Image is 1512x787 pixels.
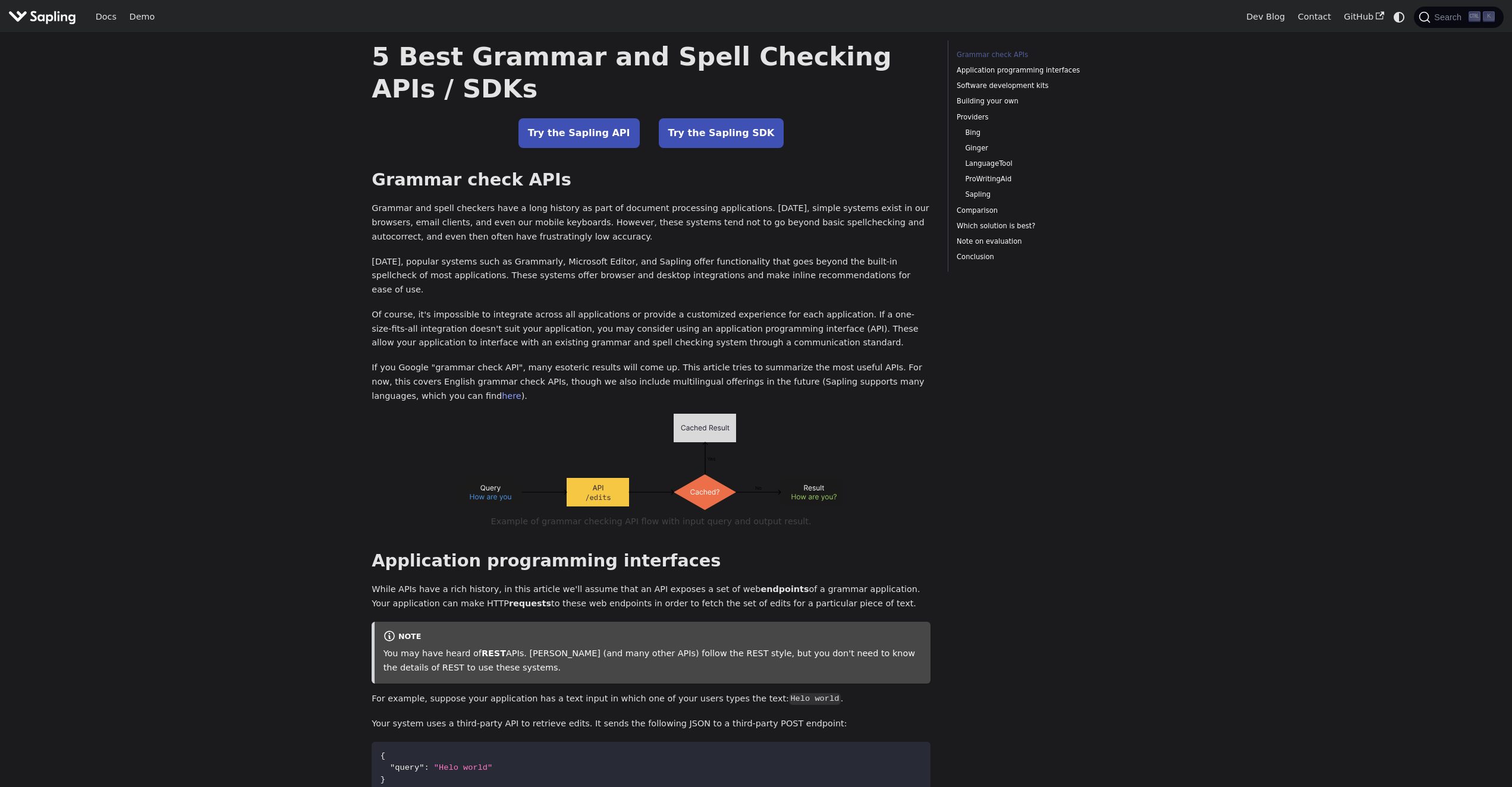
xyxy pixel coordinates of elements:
img: Example API flow [460,414,843,510]
a: Demo [123,8,161,26]
span: "Helo world" [434,763,492,772]
a: Sapling [965,189,1114,200]
span: : [424,763,429,772]
a: Grammar check APIs [957,49,1118,61]
a: Docs [89,8,123,26]
strong: requests [509,599,551,608]
a: ProWritingAid [965,174,1114,185]
a: Try the Sapling API [518,118,640,148]
a: Which solution is best? [957,221,1118,232]
p: For example, suppose your application has a text input in which one of your users types the text: . [372,692,931,706]
button: Switch between dark and light mode (currently system mode) [1391,8,1408,26]
h2: Application programming interfaces [372,550,931,572]
span: { [381,751,385,760]
a: Note on evaluation [957,236,1118,247]
img: Sapling.ai [8,8,76,26]
strong: endpoints [760,584,809,594]
a: Providers [957,112,1118,123]
p: [DATE], popular systems such as Grammarly, Microsoft Editor, and Sapling offer functionality that... [372,255,931,297]
h2: Grammar check APIs [372,169,931,191]
p: Grammar and spell checkers have a long history as part of document processing applications. [DATE... [372,202,931,244]
span: Search [1431,12,1469,22]
p: Your system uses a third-party API to retrieve edits. It sends the following JSON to a third-part... [372,717,931,731]
kbd: K [1483,11,1495,22]
a: Dev Blog [1240,8,1291,26]
a: Application programming interfaces [957,65,1118,76]
a: Comparison [957,205,1118,216]
span: "query" [390,763,424,772]
strong: REST [482,649,506,658]
a: here [502,391,521,401]
p: Of course, it's impossible to integrate across all applications or provide a customized experienc... [372,308,931,350]
p: While APIs have a rich history, in this article we'll assume that an API exposes a set of web of ... [372,583,931,611]
p: You may have heard of APIs. [PERSON_NAME] (and many other APIs) follow the REST style, but you do... [383,647,922,675]
button: Search (Ctrl+K) [1414,7,1503,28]
p: If you Google "grammar check API", many esoteric results will come up. This article tries to summ... [372,361,931,403]
a: Contact [1291,8,1338,26]
a: Bing [965,127,1114,138]
a: Software development kits [957,80,1118,92]
div: note [383,630,922,644]
a: Ginger [965,143,1114,154]
a: Try the Sapling SDK [659,118,784,148]
a: LanguageTool [965,158,1114,169]
a: Sapling.ai [8,8,80,26]
code: Helo world [789,693,841,705]
a: Building your own [957,96,1118,107]
a: Conclusion [957,251,1118,263]
h1: 5 Best Grammar and Spell Checking APIs / SDKs [372,40,931,105]
span: } [381,775,385,784]
a: GitHub [1337,8,1390,26]
figcaption: Example of grammar checking API flow with input query and output result. [395,515,907,529]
